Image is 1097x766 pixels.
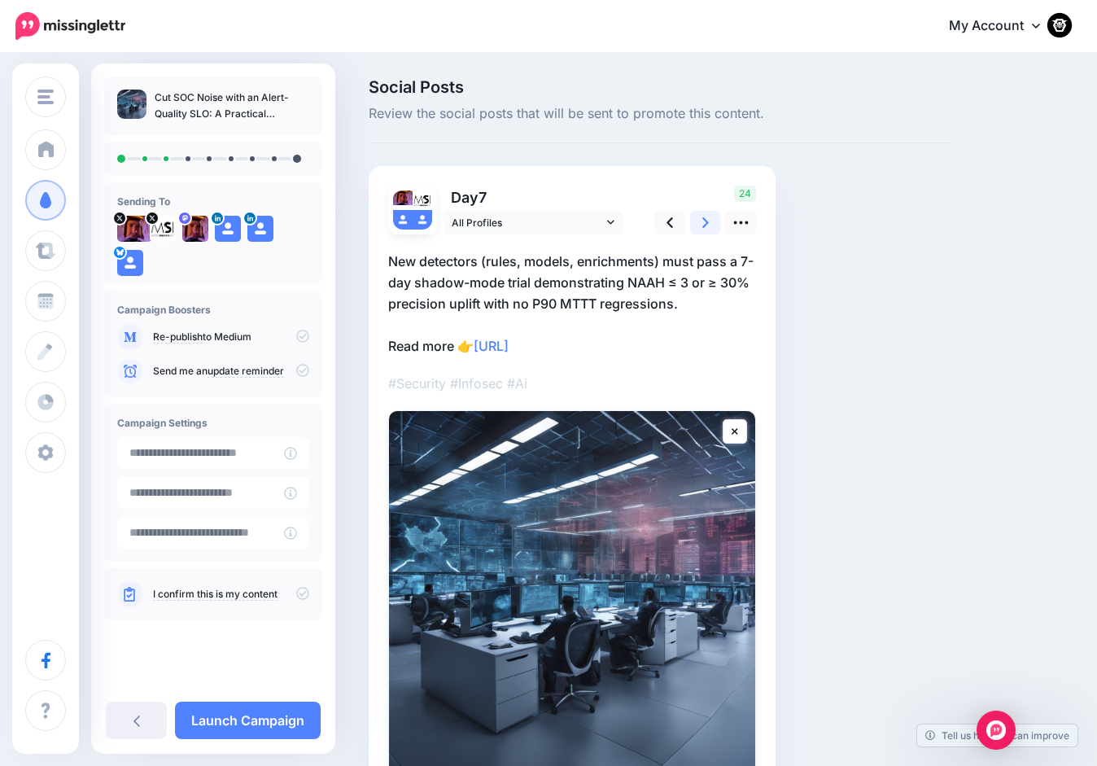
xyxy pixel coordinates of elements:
[37,90,54,104] img: menu.png
[247,216,273,242] img: user_default_image.png
[150,216,176,242] img: MSITwitterava-19631.jpg
[153,330,309,344] p: to Medium
[479,189,487,206] span: 7
[369,103,951,125] span: Review the social posts that will be sent to promote this content.
[393,190,413,205] img: BHFunHouse-19603.jpg
[474,338,509,354] a: [URL]
[117,195,309,208] h4: Sending To
[117,90,146,119] img: f99e7e206b3e6e1e95977b95906ea6c9_thumb.jpg
[388,373,756,394] p: #Security #Infosec #Ai
[117,304,309,316] h4: Campaign Boosters
[153,364,309,379] p: Send me an
[153,588,278,601] a: I confirm this is my content
[388,251,756,357] p: New detectors (rules, models, enrichments) must pass a 7-day shadow-mode trial demonstrating NAAH...
[933,7,1073,46] a: My Account
[215,216,241,242] img: user_default_image.png
[413,210,432,230] img: user_default_image.png
[117,216,152,242] img: BHFunHouse-19603.jpg
[15,12,125,40] img: Missinglettr
[369,79,951,95] span: Social Posts
[393,210,413,230] img: user_default_image.png
[208,365,284,378] a: update reminder
[977,711,1016,750] div: Open Intercom Messenger
[917,724,1077,746] a: Tell us how we can improve
[117,250,143,276] img: user_default_image.png
[182,216,208,242] img: 83642e166c72f455-88614.jpg
[153,330,203,344] a: Re-publish
[155,90,309,122] p: Cut SOC Noise with an Alert-Quality SLO: A Practical Playbook for Security Teams
[444,186,625,209] p: Day
[413,190,432,210] img: MSITwitterava-19631.jpg
[452,214,603,231] span: All Profiles
[117,417,309,429] h4: Campaign Settings
[444,211,623,234] a: All Profiles
[734,186,756,202] span: 24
